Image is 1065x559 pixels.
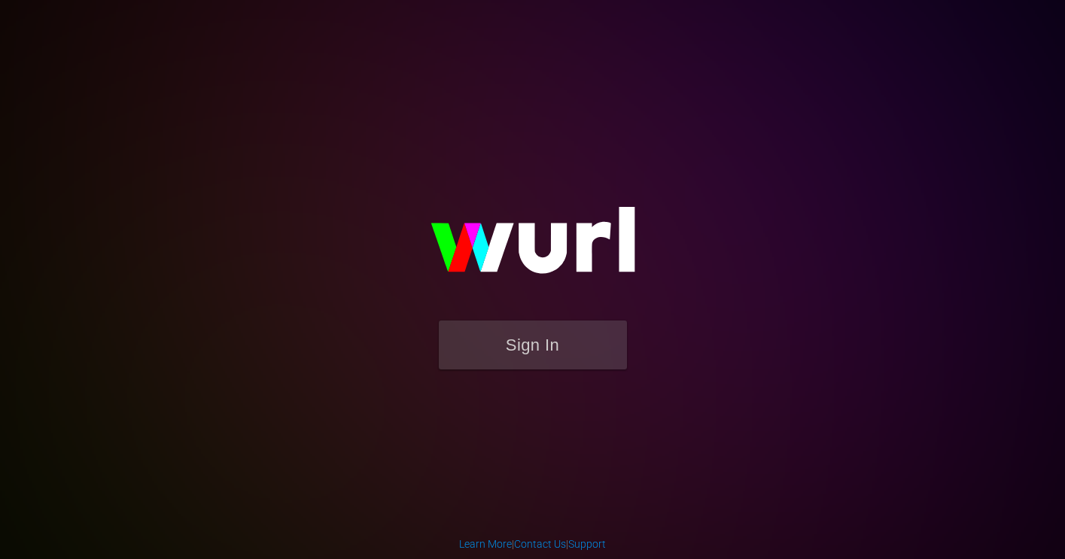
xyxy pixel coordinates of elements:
[382,175,683,321] img: wurl-logo-on-black-223613ac3d8ba8fe6dc639794a292ebdb59501304c7dfd60c99c58986ef67473.svg
[459,536,606,551] div: | |
[459,538,512,550] a: Learn More
[439,321,627,369] button: Sign In
[514,538,566,550] a: Contact Us
[568,538,606,550] a: Support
